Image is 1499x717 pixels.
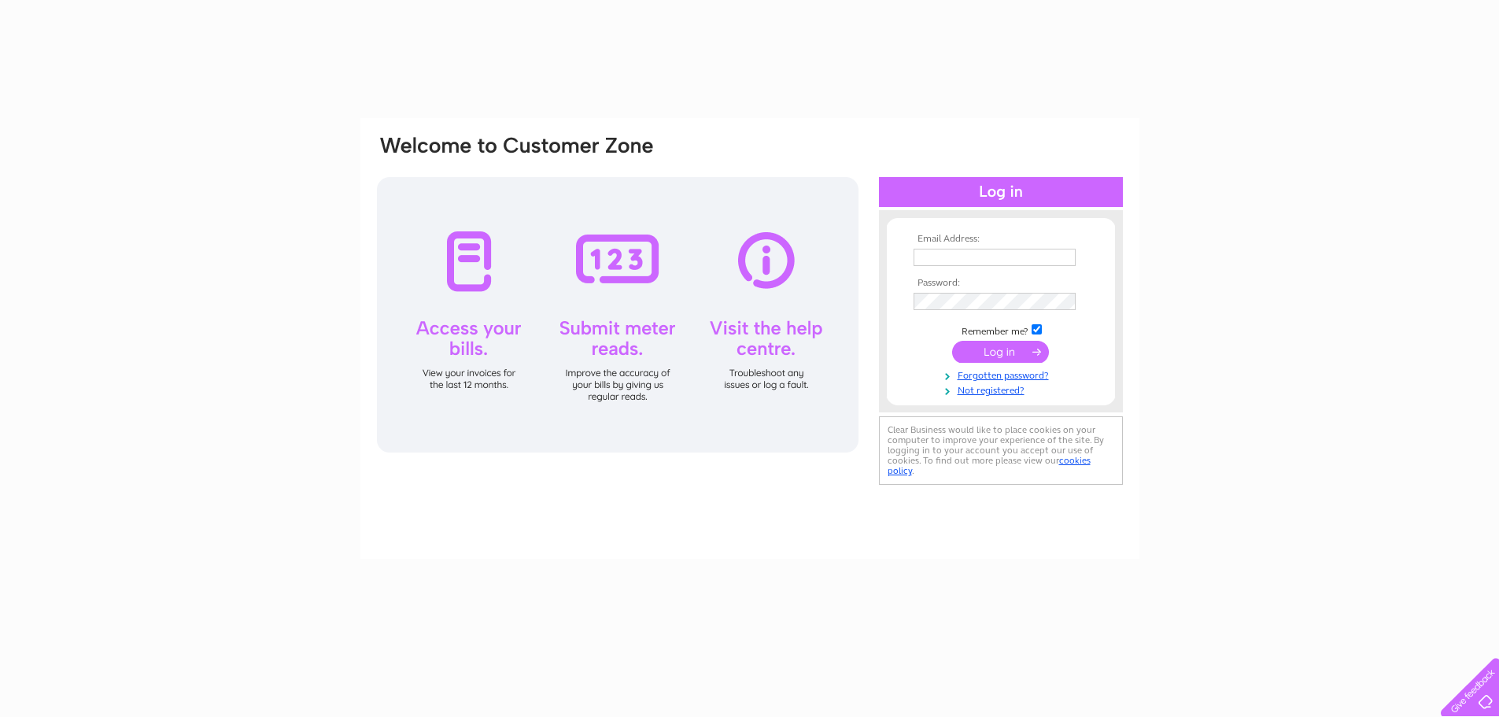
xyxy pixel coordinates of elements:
input: Submit [952,341,1049,363]
th: Password: [910,278,1092,289]
a: Not registered? [914,382,1092,397]
div: Clear Business would like to place cookies on your computer to improve your experience of the sit... [879,416,1123,485]
th: Email Address: [910,234,1092,245]
a: Forgotten password? [914,367,1092,382]
a: cookies policy [888,455,1091,476]
td: Remember me? [910,322,1092,338]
